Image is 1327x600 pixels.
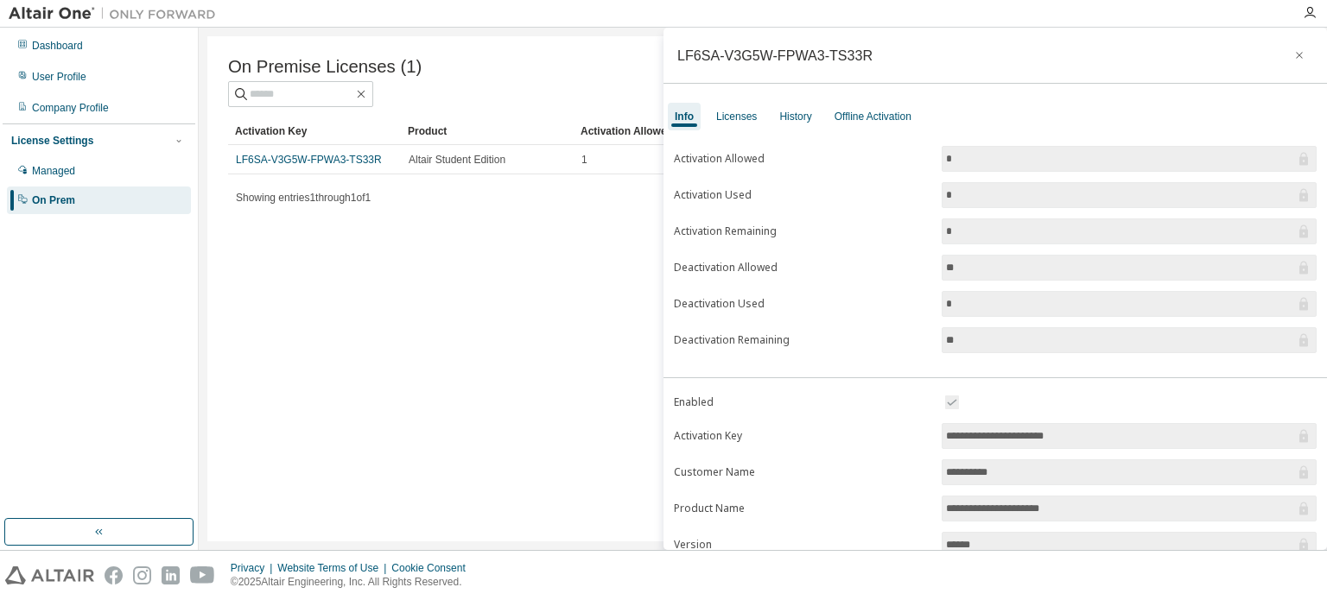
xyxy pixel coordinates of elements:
[674,188,931,202] label: Activation Used
[5,566,94,584] img: altair_logo.svg
[409,153,505,167] span: Altair Student Edition
[581,117,740,145] div: Activation Allowed
[11,134,93,148] div: License Settings
[779,110,811,123] div: History
[716,110,757,123] div: Licenses
[674,224,931,238] label: Activation Remaining
[674,333,931,347] label: Deactivation Remaining
[228,57,422,77] span: On Premise Licenses (1)
[677,48,873,62] div: LF6SA-V3G5W-FPWA3-TS33R
[581,153,587,167] span: 1
[32,193,75,207] div: On Prem
[674,261,931,275] label: Deactivation Allowed
[9,5,225,22] img: Altair One
[231,561,277,575] div: Privacy
[32,101,109,115] div: Company Profile
[235,117,394,145] div: Activation Key
[190,566,215,584] img: youtube.svg
[391,561,475,575] div: Cookie Consent
[277,561,391,575] div: Website Terms of Use
[835,110,911,123] div: Offline Activation
[133,566,151,584] img: instagram.svg
[674,502,931,515] label: Product Name
[408,117,567,145] div: Product
[236,154,382,166] a: LF6SA-V3G5W-FPWA3-TS33R
[236,192,371,204] span: Showing entries 1 through 1 of 1
[674,465,931,479] label: Customer Name
[675,110,694,123] div: Info
[231,575,476,590] p: © 2025 Altair Engineering, Inc. All Rights Reserved.
[32,70,86,84] div: User Profile
[32,39,83,53] div: Dashboard
[674,429,931,443] label: Activation Key
[105,566,123,584] img: facebook.svg
[674,297,931,311] label: Deactivation Used
[32,164,75,178] div: Managed
[162,566,180,584] img: linkedin.svg
[674,395,931,409] label: Enabled
[674,152,931,166] label: Activation Allowed
[674,538,931,552] label: Version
